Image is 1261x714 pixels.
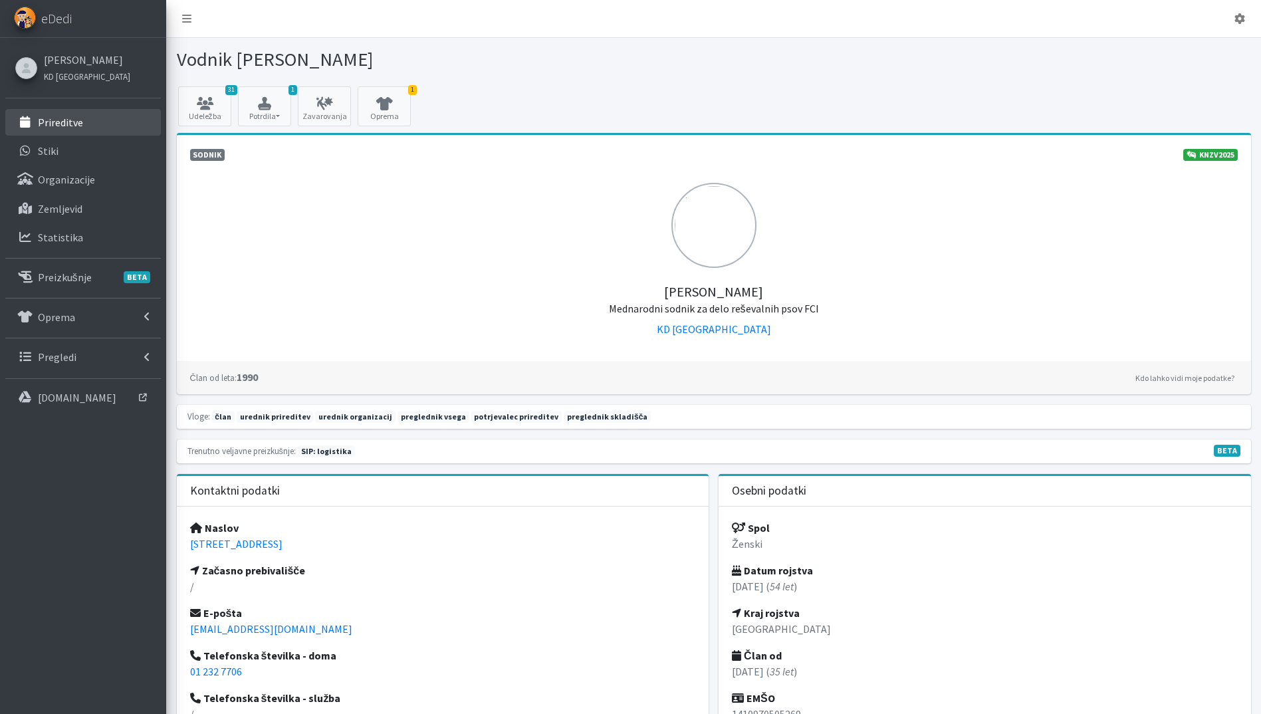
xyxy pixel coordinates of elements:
em: 35 let [770,665,794,678]
strong: EMŠO [732,691,775,705]
h5: [PERSON_NAME] [190,268,1238,316]
strong: Začasno prebivališče [190,564,306,577]
span: urednik organizacij [315,411,396,423]
span: 1 [288,85,297,95]
small: Mednarodni sodnik za delo reševalnih psov FCI [609,302,819,315]
a: 1 Oprema [358,86,411,126]
a: Zemljevid [5,195,161,222]
a: Kdo lahko vidi moje podatke? [1132,370,1238,386]
strong: Datum rojstva [732,564,813,577]
p: Prireditve [38,116,83,129]
strong: Član od [732,649,782,662]
a: Prireditve [5,109,161,136]
p: [GEOGRAPHIC_DATA] [732,621,1238,637]
a: Stiki [5,138,161,164]
a: KD [GEOGRAPHIC_DATA] [44,68,130,84]
a: Oprema [5,304,161,330]
span: preglednik skladišča [564,411,651,423]
small: Trenutno veljavne preizkušnje: [187,445,296,456]
small: Član od leta: [190,372,237,383]
strong: Spol [732,521,770,535]
a: [STREET_ADDRESS] [190,537,283,550]
a: Pregledi [5,344,161,370]
a: Organizacije [5,166,161,193]
p: Preizkušnje [38,271,92,284]
a: 01 232 7706 [190,665,242,678]
a: KNZV2025 [1183,149,1238,161]
a: [DOMAIN_NAME] [5,384,161,411]
small: KD [GEOGRAPHIC_DATA] [44,71,130,82]
p: / [190,578,696,594]
span: preglednik vsega [398,411,469,423]
span: BETA [124,271,150,283]
span: eDedi [41,9,72,29]
h3: Osebni podatki [732,484,806,498]
a: [EMAIL_ADDRESS][DOMAIN_NAME] [190,622,352,636]
strong: E-pošta [190,606,243,620]
p: Zemljevid [38,202,82,215]
a: Statistika [5,224,161,251]
a: PreizkušnjeBETA [5,264,161,291]
h1: Vodnik [PERSON_NAME] [177,48,709,71]
span: Naslednja preizkušnja: jesen 2026 [298,445,355,457]
p: Pregledi [38,350,76,364]
p: Stiki [38,144,58,158]
span: član [212,411,235,423]
h3: Kontaktni podatki [190,484,280,498]
strong: Telefonska številka - doma [190,649,337,662]
span: 31 [225,85,237,95]
a: KD [GEOGRAPHIC_DATA] [657,322,771,336]
p: [DATE] ( ) [732,663,1238,679]
a: [PERSON_NAME] [44,52,130,68]
p: [DATE] ( ) [732,578,1238,594]
strong: Kraj rojstva [732,606,800,620]
p: Ženski [732,536,1238,552]
img: eDedi [14,7,36,29]
strong: Telefonska številka - služba [190,691,341,705]
a: Zavarovanja [298,86,351,126]
p: Statistika [38,231,83,244]
small: Vloge: [187,411,210,421]
button: 1 Potrdila [238,86,291,126]
span: V fazi razvoja [1214,445,1240,457]
p: Oprema [38,310,75,324]
p: [DOMAIN_NAME] [38,391,116,404]
span: 1 [408,85,417,95]
strong: Naslov [190,521,239,535]
span: Sodnik [190,149,225,161]
p: Organizacije [38,173,95,186]
a: 31 Udeležba [178,86,231,126]
strong: 1990 [190,370,258,384]
span: potrjevalec prireditev [471,411,562,423]
span: urednik prireditev [237,411,314,423]
em: 54 let [770,580,794,593]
